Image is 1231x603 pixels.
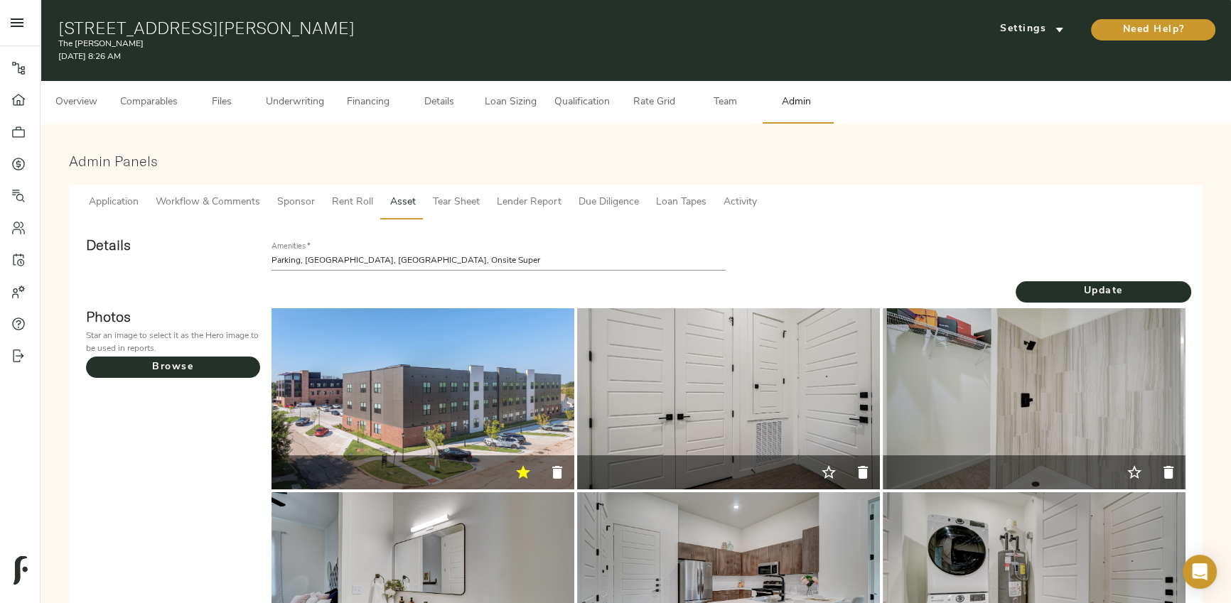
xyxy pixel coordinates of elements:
[86,357,259,378] label: Browse
[86,359,259,376] span: Browse
[1183,555,1217,589] div: Open Intercom Messenger
[120,94,178,112] span: Comparables
[86,330,259,355] p: Star an image to select it as the Hero image to be used in reports.
[14,556,28,585] img: logo
[979,19,1085,40] button: Settings
[433,194,480,212] span: Tear Sheet
[390,194,416,212] span: Asset
[577,298,880,499] img: 9-print-217-E-Campbell-St-9-scaled.jpg
[277,194,315,212] span: Sponsor
[412,94,466,112] span: Details
[58,50,828,63] p: [DATE] 8:26 AM
[86,236,131,254] strong: Details
[1091,19,1215,40] button: Need Help?
[58,18,828,38] h1: [STREET_ADDRESS][PERSON_NAME]
[58,38,828,50] p: The [PERSON_NAME]
[266,94,324,112] span: Underwriting
[272,243,311,251] label: Amenities
[627,94,681,112] span: Rate Grid
[1016,283,1191,300] span: Update
[86,308,131,325] strong: Photos
[656,194,706,212] span: Loan Tapes
[195,94,249,112] span: Files
[724,194,757,212] span: Activity
[341,94,395,112] span: Financing
[49,94,103,112] span: Overview
[156,194,260,212] span: Workflow & Comments
[332,194,373,212] span: Rent Roll
[579,194,639,212] span: Due Diligence
[483,94,537,112] span: Loan Sizing
[993,21,1071,38] span: Settings
[89,194,139,212] span: Application
[769,94,823,112] span: Admin
[272,298,574,499] img: campbell-apartments-edmond-ok-alternative-view-of-the-apartment.jpg
[1105,21,1201,39] span: Need Help?
[883,300,1186,498] img: 37-print-217-E-Campbell-St-38-scaled.jpg
[69,153,1202,169] h3: Admin Panels
[554,94,610,112] span: Qualification
[1016,281,1191,303] button: Update
[497,194,561,212] span: Lender Report
[698,94,752,112] span: Team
